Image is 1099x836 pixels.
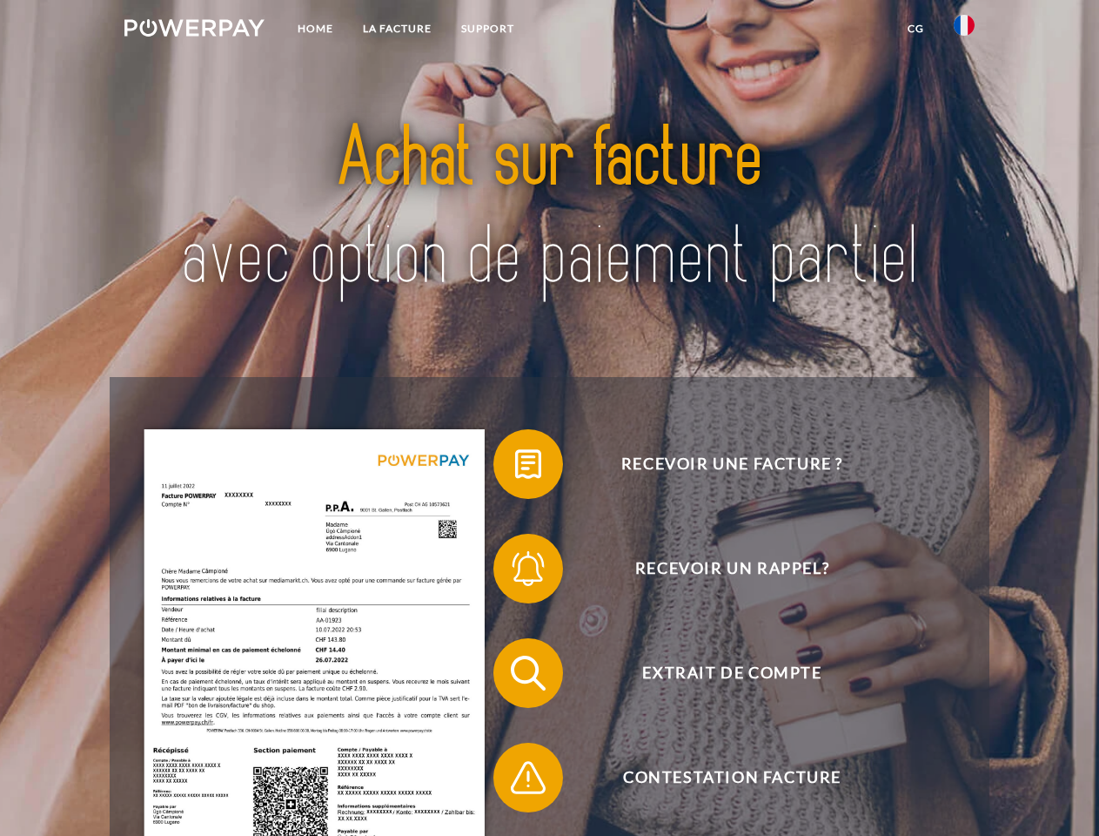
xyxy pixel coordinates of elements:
[954,15,975,36] img: fr
[506,651,550,695] img: qb_search.svg
[519,429,945,499] span: Recevoir une facture ?
[506,442,550,486] img: qb_bill.svg
[519,743,945,812] span: Contestation Facture
[506,756,550,799] img: qb_warning.svg
[283,13,348,44] a: Home
[493,743,946,812] button: Contestation Facture
[493,534,946,603] button: Recevoir un rappel?
[519,534,945,603] span: Recevoir un rappel?
[446,13,529,44] a: Support
[506,547,550,590] img: qb_bell.svg
[519,638,945,708] span: Extrait de compte
[893,13,939,44] a: CG
[166,84,933,334] img: title-powerpay_fr.svg
[348,13,446,44] a: LA FACTURE
[493,638,946,708] button: Extrait de compte
[493,429,946,499] button: Recevoir une facture ?
[124,19,265,37] img: logo-powerpay-white.svg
